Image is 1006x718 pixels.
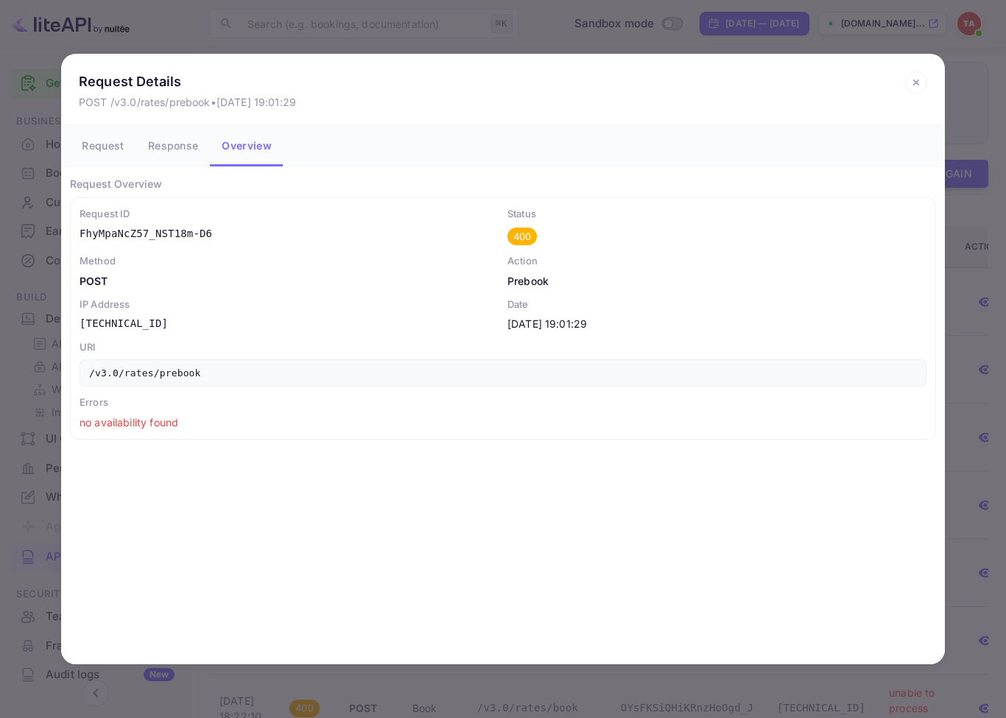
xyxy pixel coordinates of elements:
[507,230,537,244] span: 400
[80,359,926,387] p: /v3.0/rates/prebook
[507,273,926,289] p: prebook
[70,125,136,166] button: Request
[507,207,926,222] p: Status
[80,415,926,430] p: no availability found
[80,226,499,242] p: FhyMpaNcZ57_NST18m-D6
[79,94,296,110] p: POST /v3.0/rates/prebook • [DATE] 19:01:29
[70,176,936,191] p: Request Overview
[507,316,926,331] p: [DATE] 19:01:29
[79,71,296,91] p: Request Details
[80,395,926,410] p: Errors
[136,125,210,166] button: Response
[80,340,926,355] p: URI
[80,316,499,331] p: [TECHNICAL_ID]
[507,254,926,269] p: Action
[80,254,499,269] p: Method
[210,125,283,166] button: Overview
[80,298,499,312] p: IP Address
[80,207,499,222] p: Request ID
[80,273,499,289] p: POST
[507,298,926,312] p: Date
